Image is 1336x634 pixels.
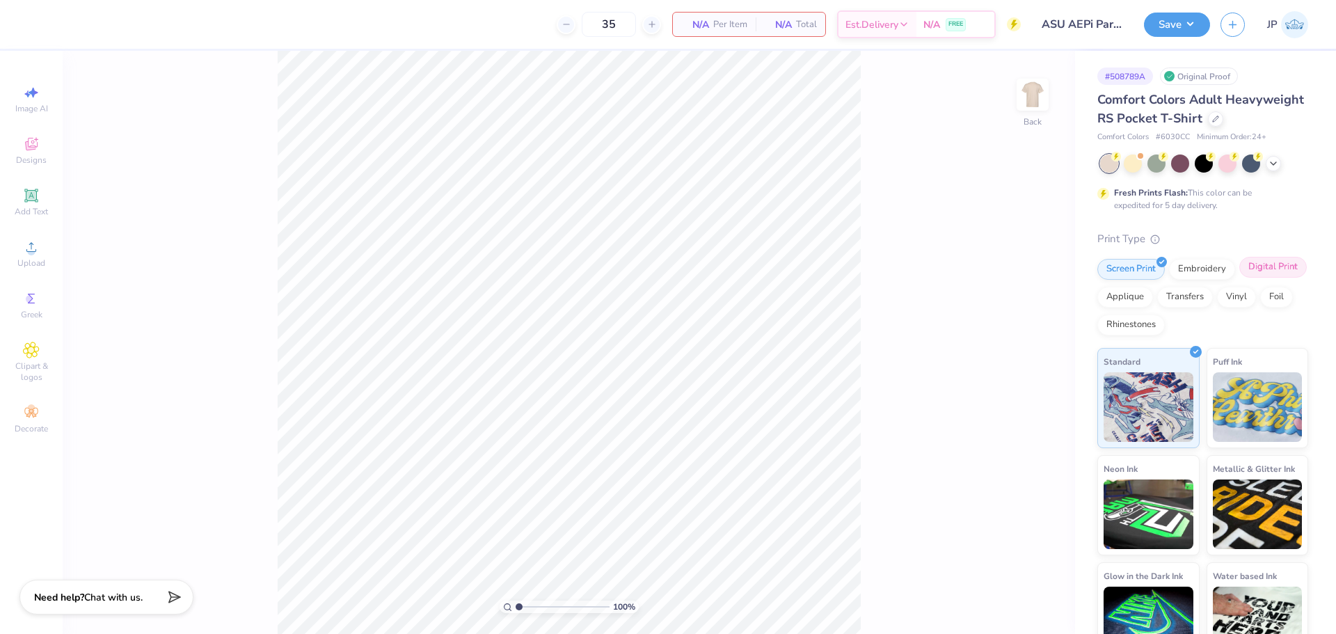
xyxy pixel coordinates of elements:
div: Rhinestones [1097,315,1165,335]
img: Standard [1104,372,1193,442]
span: N/A [764,17,792,32]
span: N/A [681,17,709,32]
img: Neon Ink [1104,480,1193,549]
div: Vinyl [1217,287,1256,308]
img: Metallic & Glitter Ink [1213,480,1303,549]
input: – – [582,12,636,37]
div: Foil [1260,287,1293,308]
span: Glow in the Dark Ink [1104,569,1183,583]
div: Applique [1097,287,1153,308]
div: Print Type [1097,231,1308,247]
strong: Need help? [34,591,84,604]
span: Decorate [15,423,48,434]
span: Minimum Order: 24 + [1197,132,1266,143]
span: Metallic & Glitter Ink [1213,461,1295,476]
span: Upload [17,257,45,269]
span: Comfort Colors Adult Heavyweight RS Pocket T-Shirt [1097,91,1304,127]
span: # 6030CC [1156,132,1190,143]
button: Save [1144,13,1210,37]
div: Transfers [1157,287,1213,308]
span: Standard [1104,354,1140,369]
span: Designs [16,154,47,166]
span: Chat with us. [84,591,143,604]
span: Image AI [15,103,48,114]
img: Back [1019,81,1047,109]
span: Comfort Colors [1097,132,1149,143]
span: Per Item [713,17,747,32]
span: Total [796,17,817,32]
div: Embroidery [1169,259,1235,280]
span: FREE [948,19,963,29]
span: Greek [21,309,42,320]
span: Puff Ink [1213,354,1242,369]
span: 100 % [613,601,635,613]
div: Back [1024,116,1042,128]
div: Screen Print [1097,259,1165,280]
span: Clipart & logos [7,360,56,383]
input: Untitled Design [1031,10,1134,38]
a: JP [1267,11,1308,38]
div: This color can be expedited for 5 day delivery. [1114,187,1285,212]
span: N/A [923,17,940,32]
img: Puff Ink [1213,372,1303,442]
span: Neon Ink [1104,461,1138,476]
span: Est. Delivery [845,17,898,32]
span: Water based Ink [1213,569,1277,583]
div: # 508789A [1097,68,1153,85]
strong: Fresh Prints Flash: [1114,187,1188,198]
div: Digital Print [1239,257,1307,278]
span: JP [1267,17,1278,33]
span: Add Text [15,206,48,217]
div: Original Proof [1160,68,1238,85]
img: John Paul Torres [1281,11,1308,38]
